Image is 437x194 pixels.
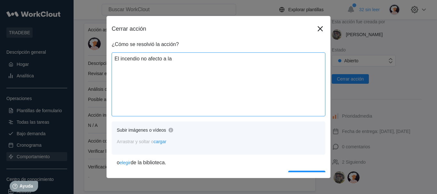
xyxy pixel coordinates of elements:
[112,26,146,32] font: Cerrar acción
[117,139,154,144] font: Arrastrar y soltar o
[117,160,120,165] font: o
[112,52,325,116] textarea: El incendio no afecto a l
[120,160,131,165] font: elegir
[154,139,166,144] font: cargar
[131,160,166,165] font: de la biblioteca.
[112,42,179,47] font: ¿Cómo se resolvió la acción?
[117,128,166,133] font: Subir imágenes o vídeos
[288,171,325,180] button: Cerrar acción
